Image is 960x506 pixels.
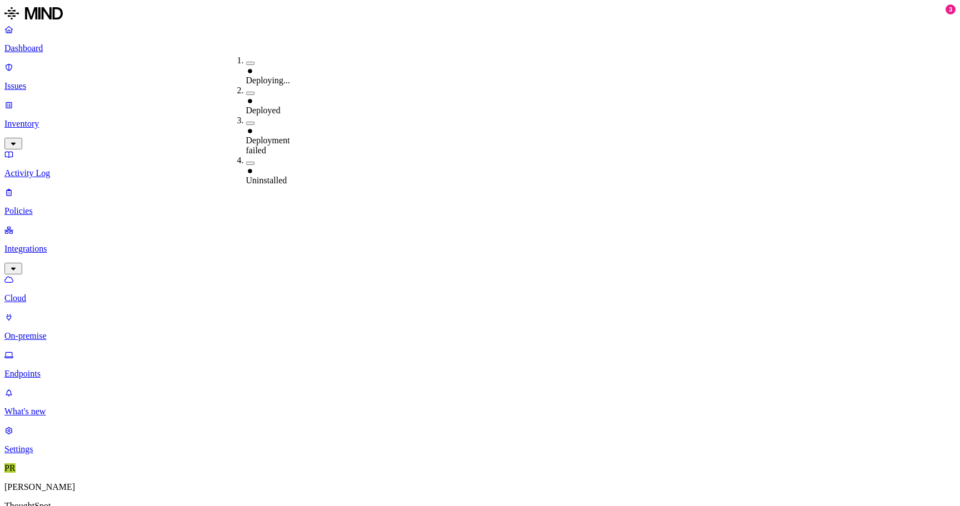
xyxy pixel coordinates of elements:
a: On-premise [4,312,956,341]
p: Issues [4,81,956,91]
p: Inventory [4,119,956,129]
p: Settings [4,444,956,454]
a: Endpoints [4,350,956,379]
a: Integrations [4,225,956,273]
a: Dashboard [4,24,956,53]
a: What's new [4,388,956,417]
p: What's new [4,407,956,417]
a: MIND [4,4,956,24]
p: Cloud [4,293,956,303]
p: Integrations [4,244,956,254]
p: On-premise [4,331,956,341]
p: Endpoints [4,369,956,379]
div: 3 [946,4,956,14]
p: Dashboard [4,43,956,53]
a: Settings [4,425,956,454]
img: MIND [4,4,63,22]
a: Inventory [4,100,956,148]
p: Policies [4,206,956,216]
p: Activity Log [4,168,956,178]
a: Policies [4,187,956,216]
a: Activity Log [4,149,956,178]
a: Cloud [4,274,956,303]
span: PR [4,463,16,473]
a: Issues [4,62,956,91]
